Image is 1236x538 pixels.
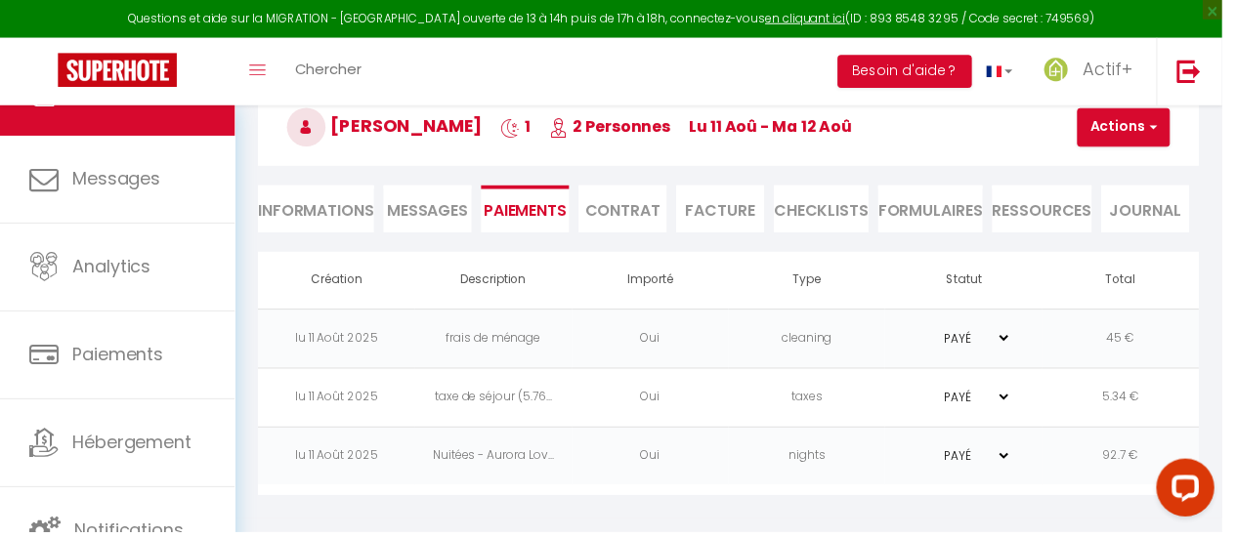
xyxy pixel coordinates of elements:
[261,187,378,235] li: Informations
[1114,187,1203,235] li: Journal
[1053,56,1083,85] img: ...
[1089,109,1183,148] button: Actions
[1054,255,1213,312] th: Total
[59,54,179,88] img: Super Booking
[555,117,678,140] span: 2 Personnes
[73,169,162,193] span: Messages
[73,347,165,371] span: Paiements
[737,312,895,372] td: cleaning
[578,312,737,372] td: Oui
[737,255,895,312] th: Type
[419,432,577,491] td: Nuitées - Aurora Lov...
[1054,432,1213,491] td: 92.7 €
[261,255,419,312] th: Création
[73,258,152,282] span: Analytics
[578,255,737,312] th: Importé
[73,435,193,460] span: Hébergement
[419,255,577,312] th: Description
[392,202,474,225] span: Messages
[847,56,983,89] button: Besoin d'aide ?
[1054,312,1213,372] td: 45 €
[697,117,862,140] span: lu 11 Aoû - ma 12 Aoû
[684,187,773,235] li: Facture
[774,10,855,26] a: en cliquant ici
[506,117,536,140] span: 1
[261,312,419,372] td: lu 11 Août 2025
[578,432,737,491] td: Oui
[737,372,895,432] td: taxes
[261,372,419,432] td: lu 11 Août 2025
[888,187,994,235] li: FORMULAIRES
[1154,456,1236,538] iframe: LiveChat chat widget
[737,432,895,491] td: nights
[261,432,419,491] td: lu 11 Août 2025
[419,312,577,372] td: frais de ménage
[1095,58,1145,82] span: Actif+
[1190,60,1215,84] img: logout
[487,187,575,235] li: Paiements
[298,60,365,80] span: Chercher
[1039,38,1170,106] a: ... Actif+
[578,372,737,432] td: Oui
[1003,187,1104,235] li: Ressources
[283,38,380,106] a: Chercher
[419,372,577,432] td: taxe de séjour (5.76...
[783,187,878,235] li: CHECKLISTS
[895,255,1053,312] th: Statut
[290,115,488,140] span: [PERSON_NAME]
[1054,372,1213,432] td: 5.34 €
[585,187,674,235] li: Contrat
